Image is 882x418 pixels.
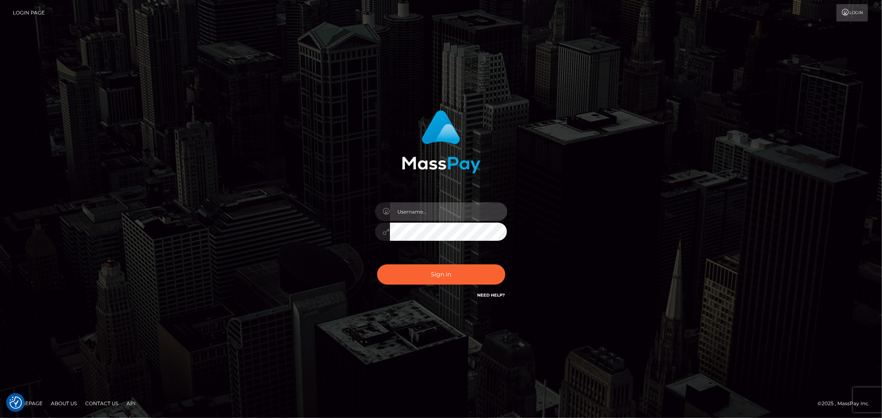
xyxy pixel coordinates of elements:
a: Homepage [9,397,46,410]
a: Need Help? [478,292,505,298]
a: Login Page [13,4,45,21]
button: Consent Preferences [10,397,22,409]
a: Contact Us [82,397,122,410]
img: MassPay Login [402,110,480,173]
div: © 2025 , MassPay Inc. [817,399,876,408]
a: Login [837,4,868,21]
input: Username... [390,202,507,221]
img: Revisit consent button [10,397,22,409]
a: About Us [48,397,80,410]
button: Sign in [377,264,505,285]
a: API [123,397,139,410]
